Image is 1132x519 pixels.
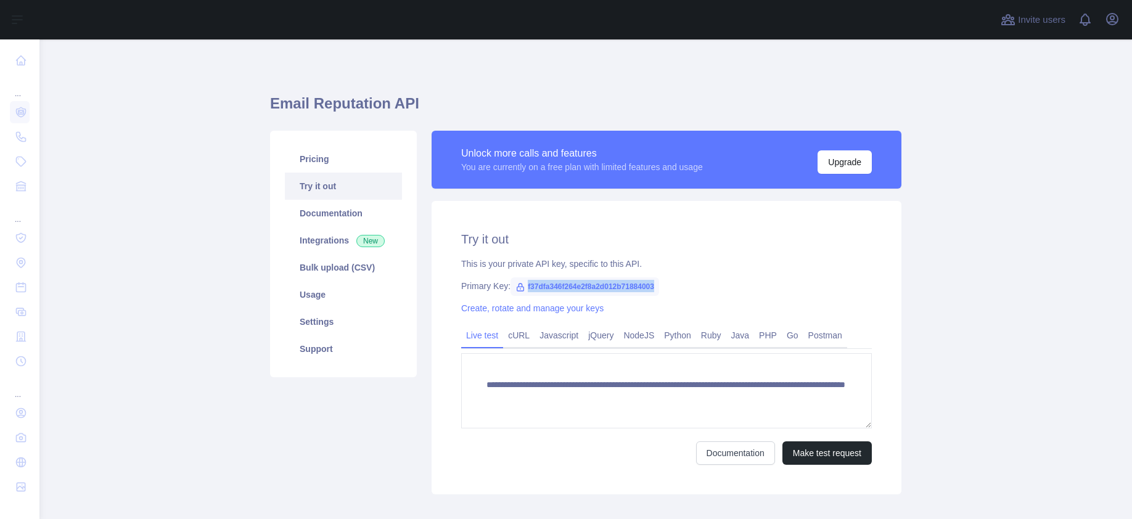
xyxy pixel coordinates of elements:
span: New [356,235,385,247]
a: Javascript [535,325,583,345]
div: ... [10,74,30,99]
button: Invite users [998,10,1068,30]
div: ... [10,375,30,399]
span: f37dfa346f264e2f8a2d012b71884003 [511,277,659,296]
a: Pricing [285,145,402,173]
span: Invite users [1018,13,1065,27]
a: Support [285,335,402,362]
a: Java [726,325,755,345]
a: jQuery [583,325,618,345]
a: Try it out [285,173,402,200]
a: cURL [503,325,535,345]
a: Ruby [696,325,726,345]
a: Go [782,325,803,345]
a: Usage [285,281,402,308]
a: NodeJS [618,325,659,345]
a: Integrations New [285,227,402,254]
a: PHP [754,325,782,345]
a: Python [659,325,696,345]
a: Settings [285,308,402,335]
h2: Try it out [461,231,872,248]
a: Create, rotate and manage your keys [461,303,604,313]
button: Make test request [782,441,872,465]
div: Unlock more calls and features [461,146,703,161]
div: You are currently on a free plan with limited features and usage [461,161,703,173]
a: Live test [461,325,503,345]
a: Bulk upload (CSV) [285,254,402,281]
a: Documentation [285,200,402,227]
a: Postman [803,325,847,345]
div: Primary Key: [461,280,872,292]
div: This is your private API key, specific to this API. [461,258,872,270]
h1: Email Reputation API [270,94,901,123]
div: ... [10,200,30,224]
a: Documentation [696,441,775,465]
button: Upgrade [818,150,872,174]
